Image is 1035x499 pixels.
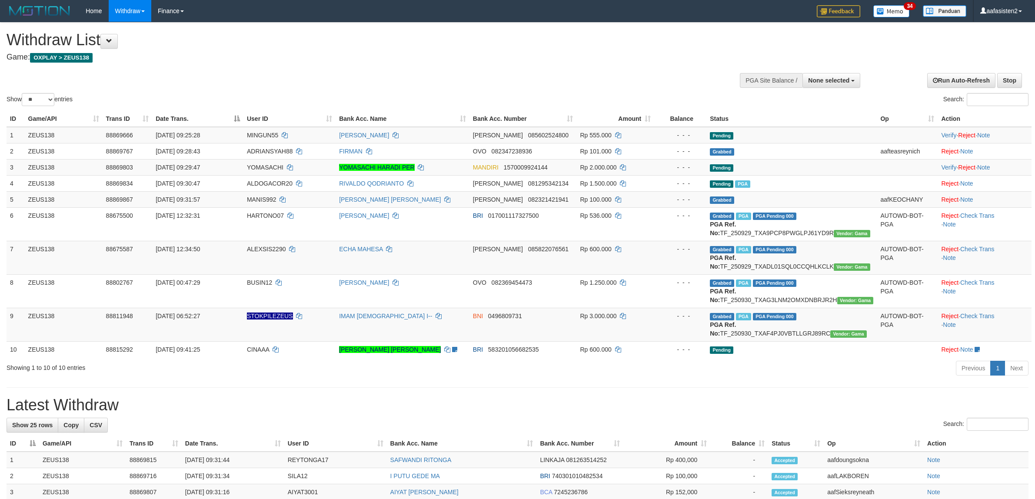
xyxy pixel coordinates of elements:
[706,111,877,127] th: Status
[284,468,387,484] td: SILA12
[580,148,611,155] span: Rp 101.000
[473,196,523,203] span: [PERSON_NAME]
[943,254,956,261] a: Note
[126,436,182,452] th: Trans ID: activate to sort column ascending
[554,489,588,496] span: Copy 7245236786 to clipboard
[106,313,133,319] span: 88811948
[339,346,441,353] a: [PERSON_NAME] [PERSON_NAME]
[339,313,432,319] a: IMAM [DEMOGRAPHIC_DATA] I--
[106,212,133,219] span: 88675500
[7,436,39,452] th: ID: activate to sort column descending
[504,164,548,171] span: Copy 1570009924144 to clipboard
[710,346,733,354] span: Pending
[580,180,616,187] span: Rp 1.500.000
[473,164,499,171] span: MANDIRI
[873,5,910,17] img: Button%20Memo.svg
[808,77,849,84] span: None selected
[938,274,1032,308] td: · ·
[7,341,25,357] td: 10
[960,212,995,219] a: Check Trans
[7,143,25,159] td: 2
[958,132,975,139] a: Reject
[580,246,611,253] span: Rp 600.000
[284,436,387,452] th: User ID: activate to sort column ascending
[736,279,751,287] span: Marked by aafsreyleap
[7,418,58,432] a: Show 25 rows
[390,456,452,463] a: SAFWANDI RITONGA
[927,73,995,88] a: Run Auto-Refresh
[247,164,283,171] span: YOMASACHI
[7,207,25,241] td: 6
[710,288,736,303] b: PGA Ref. No:
[927,489,940,496] a: Note
[710,436,768,452] th: Balance: activate to sort column ascending
[580,196,611,203] span: Rp 100.000
[736,246,751,253] span: Marked by aafpengsreynich
[658,278,703,287] div: - - -
[753,213,796,220] span: PGA Pending
[25,159,103,175] td: ZEUS138
[941,164,956,171] a: Verify
[247,246,286,253] span: ALEXSIS2290
[772,457,798,464] span: Accepted
[7,93,73,106] label: Show entries
[877,241,938,274] td: AUTOWD-BOT-PGA
[710,164,733,172] span: Pending
[623,468,710,484] td: Rp 100,000
[247,148,293,155] span: ADRIANSYAH88
[943,288,956,295] a: Note
[580,346,611,353] span: Rp 600.000
[977,164,990,171] a: Note
[156,148,200,155] span: [DATE] 09:28:43
[1005,361,1028,376] a: Next
[473,279,486,286] span: OVO
[528,246,569,253] span: Copy 085822076561 to clipboard
[960,246,995,253] a: Check Trans
[156,246,200,253] span: [DATE] 12:34:50
[710,468,768,484] td: -
[540,456,564,463] span: LINKAJA
[63,422,79,429] span: Copy
[488,212,539,219] span: Copy 017001117327500 to clipboard
[753,313,796,320] span: PGA Pending
[243,111,336,127] th: User ID: activate to sort column ascending
[7,308,25,341] td: 9
[492,148,532,155] span: Copy 082347238936 to clipboard
[7,4,73,17] img: MOTION_logo.png
[156,180,200,187] span: [DATE] 09:30:47
[90,422,102,429] span: CSV
[772,473,798,480] span: Accepted
[735,180,750,188] span: Marked by aafanarl
[126,468,182,484] td: 88869716
[106,148,133,155] span: 88869767
[390,472,440,479] a: I PUTU GEDE MA
[658,195,703,204] div: - - -
[7,111,25,127] th: ID
[7,175,25,191] td: 4
[580,164,616,171] span: Rp 2.000.000
[528,180,569,187] span: Copy 081295342134 to clipboard
[106,180,133,187] span: 88869834
[710,196,734,204] span: Grabbed
[877,308,938,341] td: AUTOWD-BOT-PGA
[106,346,133,353] span: 88815292
[941,246,958,253] a: Reject
[488,346,539,353] span: Copy 583201056682535 to clipboard
[740,73,802,88] div: PGA Site Balance /
[576,111,654,127] th: Amount: activate to sort column ascending
[25,274,103,308] td: ZEUS138
[830,330,867,338] span: Vendor URL: https://trx31.1velocity.biz
[339,180,404,187] a: RIVALDO QODRIANTO
[938,111,1032,127] th: Action
[247,180,293,187] span: ALDOGACOR20
[58,418,84,432] a: Copy
[339,132,389,139] a: [PERSON_NAME]
[25,127,103,143] td: ZEUS138
[736,213,751,220] span: Marked by aaftrukkakada
[473,313,483,319] span: BNI
[7,53,681,62] h4: Game:
[284,452,387,468] td: REYTONGA17
[528,196,569,203] span: Copy 082321421941 to clipboard
[339,196,441,203] a: [PERSON_NAME] [PERSON_NAME]
[960,313,995,319] a: Check Trans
